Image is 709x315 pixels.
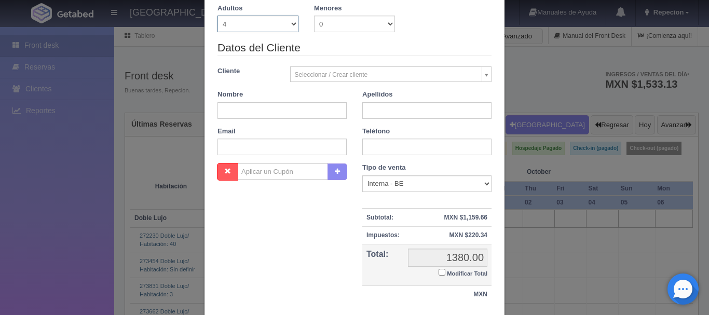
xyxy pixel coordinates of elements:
[362,209,404,227] th: Subtotal:
[447,270,487,277] small: Modificar Total
[444,214,487,221] strong: MXN $1,159.66
[362,127,390,136] label: Teléfono
[217,40,492,56] legend: Datos del Cliente
[439,269,445,276] input: Modificar Total
[362,227,404,244] th: Impuestos:
[238,163,328,180] input: Aplicar un Cupón
[295,67,478,83] span: Seleccionar / Crear cliente
[314,4,342,13] label: Menores
[290,66,492,82] a: Seleccionar / Crear cliente
[449,231,487,239] strong: MXN $220.34
[217,4,242,13] label: Adultos
[217,127,236,136] label: Email
[362,163,406,173] label: Tipo de venta
[362,244,404,286] th: Total:
[210,66,282,76] label: Cliente
[362,90,393,100] label: Apellidos
[473,291,487,298] strong: MXN
[217,90,243,100] label: Nombre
